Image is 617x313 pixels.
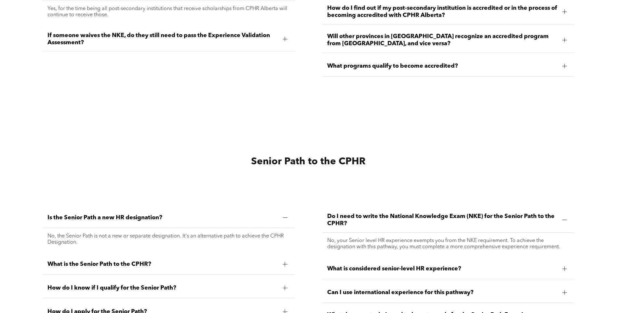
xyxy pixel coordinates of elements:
span: If someone waives the NKE, do they still need to pass the Experience Validation Assessment? [47,32,278,46]
span: How do I know if I qualify for the Senior Path? [47,284,278,292]
span: How do I find out if my post-secondary institution is accredited or in the process of becoming ac... [327,5,557,19]
p: Yes, for the time being all post-secondary institutions that receive scholarships from CPHR Alber... [47,6,290,18]
span: Is the Senior Path a new HR designation? [47,214,278,221]
p: No, the Senior Path is not a new or separate designation. It's an alternative path to achieve the... [47,233,290,246]
span: Can I use international experience for this pathway? [327,289,557,296]
span: Senior Path to the CPHR [251,157,366,167]
span: What programs qualify to become accredited? [327,62,557,70]
p: No, your Senior level HR experience exempts you from the NKE requirement. To achieve the designat... [327,238,570,250]
span: What is considered senior-level HR experience? [327,265,557,272]
span: Will other provinces in [GEOGRAPHIC_DATA] recognize an accredited program from [GEOGRAPHIC_DATA],... [327,33,557,47]
span: What is the Senior Path to the CPHR? [47,261,278,268]
span: Do I need to write the National Knowledge Exam (NKE) for the Senior Path to the CPHR? [327,213,557,227]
